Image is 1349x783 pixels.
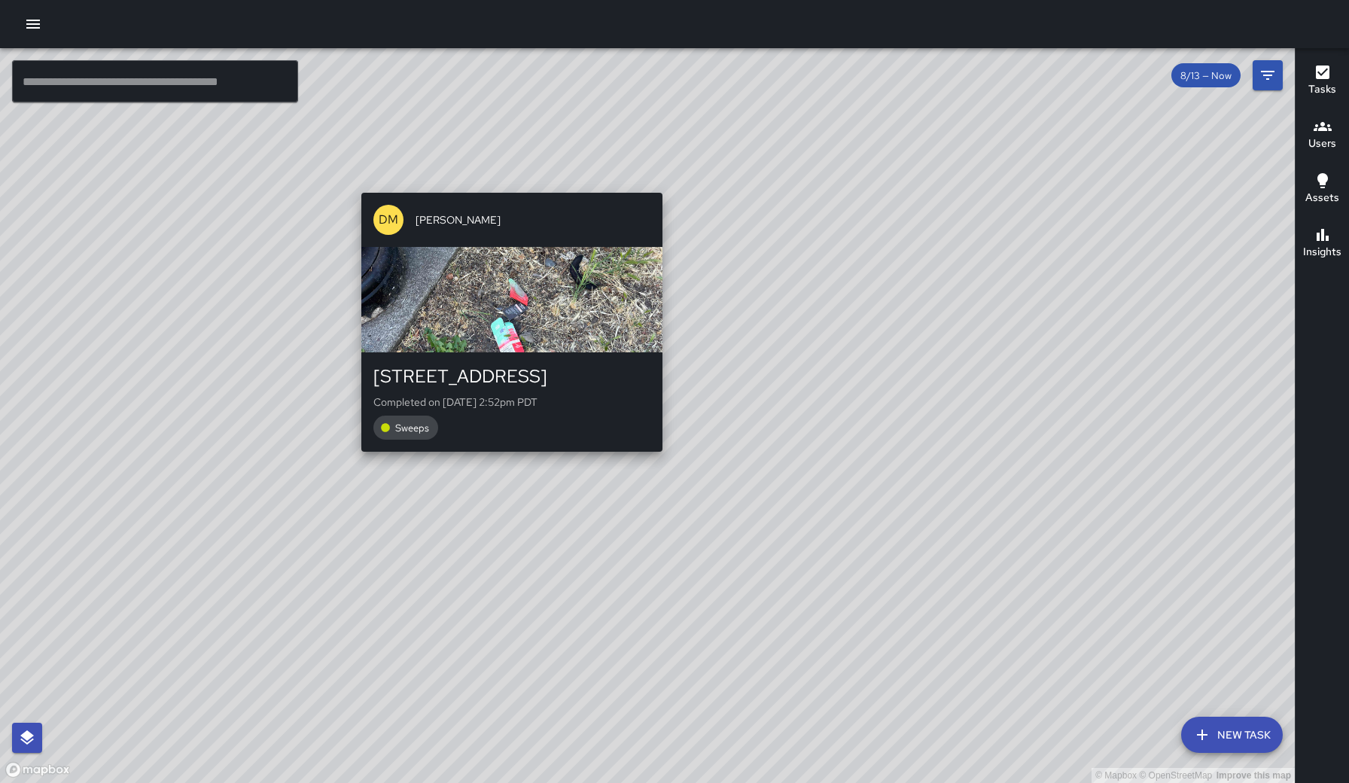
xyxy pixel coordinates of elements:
h6: Insights [1303,244,1341,260]
span: 8/13 — Now [1171,69,1241,82]
h6: Assets [1305,190,1339,206]
span: [PERSON_NAME] [416,212,650,227]
button: Tasks [1296,54,1349,108]
h6: Users [1308,136,1336,152]
button: Users [1296,108,1349,163]
button: Filters [1253,60,1283,90]
h6: Tasks [1308,81,1336,98]
span: Sweeps [386,422,438,434]
p: Completed on [DATE] 2:52pm PDT [373,395,650,410]
div: [STREET_ADDRESS] [373,364,650,388]
button: Assets [1296,163,1349,217]
button: DM[PERSON_NAME][STREET_ADDRESS]Completed on [DATE] 2:52pm PDTSweeps [361,193,662,452]
button: New Task [1181,717,1283,753]
button: Insights [1296,217,1349,271]
p: DM [379,211,398,229]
